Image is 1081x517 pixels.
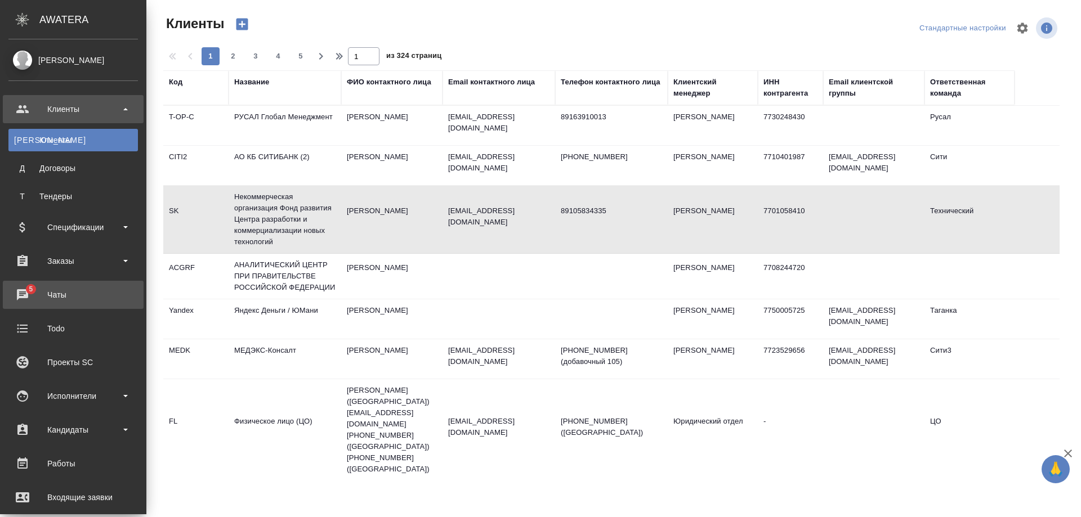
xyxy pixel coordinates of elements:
td: T-OP-C [163,106,229,145]
td: [PERSON_NAME] [341,299,443,339]
a: Работы [3,449,144,478]
div: Договоры [14,163,132,174]
a: [PERSON_NAME]Клиенты [8,129,138,151]
td: ЦО [924,410,1015,449]
a: ТТендеры [8,185,138,208]
td: АНАЛИТИЧЕСКИЙ ЦЕНТР ПРИ ПРАВИТЕЛЬСТВЕ РОССИЙСКОЙ ФЕДЕРАЦИИ [229,254,341,299]
p: [EMAIL_ADDRESS][DOMAIN_NAME] [448,205,550,228]
p: [EMAIL_ADDRESS][DOMAIN_NAME] [448,111,550,134]
span: 2 [224,51,242,62]
td: [PERSON_NAME] [341,339,443,379]
td: [PERSON_NAME] [668,200,758,239]
td: [PERSON_NAME] [668,339,758,379]
span: Клиенты [163,15,224,33]
td: 7723529656 [758,339,823,379]
div: Кандидаты [8,421,138,438]
div: ИНН контрагента [763,77,818,99]
td: Технический [924,200,1015,239]
td: - [758,410,823,449]
div: AWATERA [39,8,146,31]
td: АО КБ СИТИБАНК (2) [229,146,341,185]
td: 7730248430 [758,106,823,145]
div: Клиенты [8,101,138,118]
div: Клиентский менеджер [673,77,752,99]
div: [PERSON_NAME] [8,54,138,66]
div: Заказы [8,253,138,269]
div: Клиенты [14,134,132,146]
td: FL [163,410,229,449]
div: Название [234,77,269,88]
p: [PHONE_NUMBER] (добавочный 105) [561,345,662,367]
div: Чаты [8,286,138,303]
td: Сити [924,146,1015,185]
span: 5 [22,284,39,295]
button: 3 [247,47,265,65]
td: Сити3 [924,339,1015,379]
td: 7708244720 [758,257,823,296]
button: Создать [229,15,256,34]
td: [PERSON_NAME] [668,299,758,339]
td: [EMAIL_ADDRESS][DOMAIN_NAME] [823,299,924,339]
p: [PHONE_NUMBER] ([GEOGRAPHIC_DATA]) [561,416,662,438]
td: 7750005725 [758,299,823,339]
span: из 324 страниц [386,49,441,65]
a: 5Чаты [3,281,144,309]
span: Настроить таблицу [1009,15,1036,42]
div: Todo [8,320,138,337]
td: Физическое лицо (ЦО) [229,410,341,449]
p: [EMAIL_ADDRESS][DOMAIN_NAME] [448,151,550,174]
div: Email контактного лица [448,77,535,88]
td: MEDK [163,339,229,379]
td: Некоммерческая организация Фонд развития Центра разработки и коммерциализации новых технологий [229,186,341,253]
div: Исполнители [8,388,138,404]
td: 7701058410 [758,200,823,239]
td: РУСАЛ Глобал Менеджмент [229,106,341,145]
div: Спецификации [8,219,138,236]
span: Посмотреть информацию [1036,17,1060,39]
a: Входящие заявки [3,483,144,511]
button: 4 [269,47,287,65]
p: 89105834335 [561,205,662,217]
td: Русал [924,106,1015,145]
div: Код [169,77,182,88]
div: ФИО контактного лица [347,77,431,88]
td: Яндекс Деньги / ЮМани [229,299,341,339]
td: [PERSON_NAME] [341,146,443,185]
td: [EMAIL_ADDRESS][DOMAIN_NAME] [823,339,924,379]
div: Email клиентской группы [829,77,919,99]
button: 2 [224,47,242,65]
td: МЕДЭКС-Консалт [229,339,341,379]
p: 89163910013 [561,111,662,123]
td: Юридический отдел [668,410,758,449]
div: Работы [8,455,138,472]
div: split button [917,20,1009,37]
td: 7710401987 [758,146,823,185]
div: Входящие заявки [8,489,138,506]
div: Тендеры [14,191,132,202]
span: 3 [247,51,265,62]
td: Таганка [924,299,1015,339]
button: 5 [292,47,310,65]
td: ACGRF [163,257,229,296]
td: SK [163,200,229,239]
td: [PERSON_NAME] [341,257,443,296]
td: CITI2 [163,146,229,185]
td: [PERSON_NAME] [341,106,443,145]
p: [PHONE_NUMBER] [561,151,662,163]
button: 🙏 [1042,455,1070,483]
span: 🙏 [1046,457,1065,481]
td: [PERSON_NAME] [341,200,443,239]
td: [PERSON_NAME] [668,106,758,145]
td: [PERSON_NAME] ([GEOGRAPHIC_DATA]) [EMAIL_ADDRESS][DOMAIN_NAME] [PHONE_NUMBER] ([GEOGRAPHIC_DATA])... [341,379,443,480]
td: [PERSON_NAME] [668,257,758,296]
td: [EMAIL_ADDRESS][DOMAIN_NAME] [823,146,924,185]
a: Todo [3,314,144,343]
td: [PERSON_NAME] [668,146,758,185]
span: 5 [292,51,310,62]
p: [EMAIL_ADDRESS][DOMAIN_NAME] [448,416,550,438]
div: Телефон контактного лица [561,77,660,88]
a: Проекты SC [3,348,144,376]
span: 4 [269,51,287,62]
div: Проекты SC [8,354,138,371]
td: Yandex [163,299,229,339]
